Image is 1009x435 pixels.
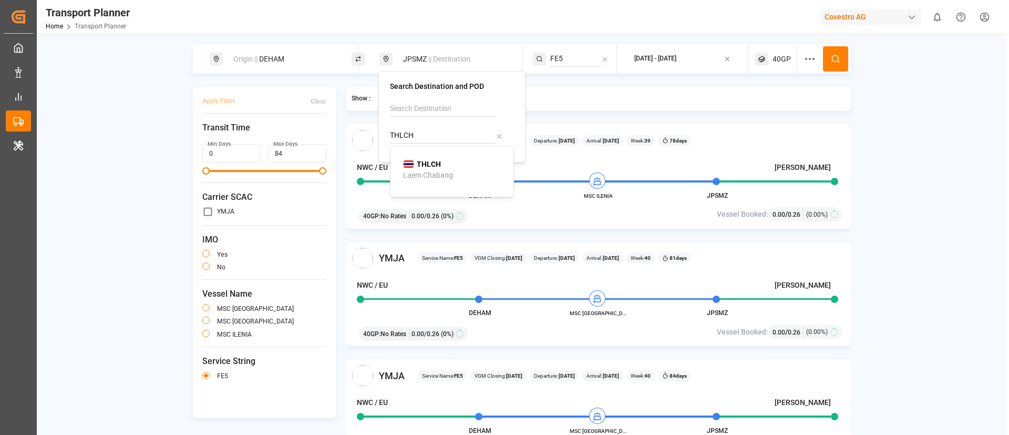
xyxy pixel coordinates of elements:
[631,372,651,380] span: Week:
[363,211,380,221] span: 40GP :
[390,83,514,90] h4: Search Destination and POD
[623,49,743,69] button: [DATE] - [DATE]
[217,306,294,312] label: MSC [GEOGRAPHIC_DATA]
[773,54,791,65] span: 40GP
[775,162,831,173] h4: [PERSON_NAME]
[311,92,326,110] button: Clear
[644,373,651,379] b: 40
[202,122,326,134] span: Transit Time
[352,94,370,104] span: Show :
[775,397,831,408] h4: [PERSON_NAME]
[773,209,804,220] div: /
[644,138,651,144] b: 39
[202,167,210,175] span: Minimum
[534,137,575,145] span: Departure:
[788,211,800,218] span: 0.26
[558,255,575,261] b: [DATE]
[717,327,768,338] span: Vessel Booked:
[707,192,728,199] span: JPSMZ
[586,137,619,145] span: Arrival:
[217,208,234,215] label: YMJA
[357,162,388,173] h4: NWC / EU
[202,234,326,246] span: IMO
[411,329,439,339] span: 0.00 / 0.26
[925,5,949,29] button: show 0 new notifications
[506,255,522,261] b: [DATE]
[428,55,470,63] span: || Destination
[475,254,522,262] span: VGM Closing:
[390,101,496,117] input: Search Destination
[806,327,828,337] span: (0.00%)
[403,160,414,168] img: country
[311,97,326,106] div: Clear
[390,128,496,144] input: Search POD
[820,9,921,25] div: Covestro AG
[534,372,575,380] span: Departure:
[602,255,619,261] b: [DATE]
[550,51,601,67] input: Search Service String
[820,7,925,27] button: Covestro AG
[586,254,619,262] span: Arrival:
[949,5,973,29] button: Help Center
[417,160,441,168] b: THLCH
[570,192,627,200] span: MSC ILENIA
[558,373,575,379] b: [DATE]
[380,211,406,221] span: No Rates
[422,372,463,380] span: Service Name:
[558,138,575,144] b: [DATE]
[352,365,374,387] img: Carrier
[670,255,687,261] b: 81 days
[670,138,687,144] b: 78 days
[806,210,828,219] span: (0.00%)
[363,329,380,339] span: 40GP :
[217,251,228,258] label: yes
[217,318,294,325] label: MSC [GEOGRAPHIC_DATA]
[775,280,831,291] h4: [PERSON_NAME]
[506,373,522,379] b: [DATE]
[707,427,728,434] span: JPSMZ
[454,255,463,261] b: FE5
[644,255,651,261] b: 40
[773,327,804,338] div: /
[233,55,258,63] span: Origin ||
[217,264,225,270] label: no
[411,211,439,221] span: 0.00 / 0.26
[454,373,463,379] b: FE5
[319,167,326,175] span: Maximum
[634,54,676,64] div: [DATE] - [DATE]
[403,170,453,181] div: Laem Chabang
[570,309,627,317] span: MSC [GEOGRAPHIC_DATA]
[534,254,575,262] span: Departure:
[475,372,522,380] span: VGM Closing:
[670,373,687,379] b: 84 days
[570,427,627,435] span: MSC [GEOGRAPHIC_DATA]
[208,140,231,148] label: Min Days
[379,251,405,265] span: YMJA
[227,49,341,69] div: DEHAM
[380,329,406,339] span: No Rates
[773,329,785,336] span: 0.00
[46,5,130,21] div: Transport Planner
[352,129,374,151] img: Carrier
[379,369,405,383] span: YMJA
[202,288,326,300] span: Vessel Name
[217,331,252,338] label: MSC ILENIA
[397,49,510,69] div: JPSMZ
[357,280,388,291] h4: NWC / EU
[441,211,454,221] span: (0%)
[352,247,374,269] img: Carrier
[788,329,800,336] span: 0.26
[586,372,619,380] span: Arrival:
[469,427,491,434] span: DEHAM
[202,355,326,368] span: Service String
[357,397,388,408] h4: NWC / EU
[469,309,491,317] span: DEHAM
[717,209,768,220] span: Vessel Booked:
[773,211,785,218] span: 0.00
[202,191,326,204] span: Carrier SCAC
[602,138,619,144] b: [DATE]
[441,329,454,339] span: (0%)
[46,23,63,30] a: Home
[217,373,228,379] label: FE5
[602,373,619,379] b: [DATE]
